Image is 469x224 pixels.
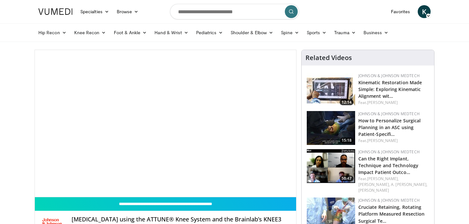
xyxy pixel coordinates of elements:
a: Knee Recon [70,26,110,39]
a: 15:18 [307,111,355,145]
a: Cruciate Retaining, Rotating Platform Measured Resection Surgical Te… [358,204,425,224]
a: Trauma [330,26,360,39]
a: Hip Recon [35,26,70,39]
a: [PERSON_NAME], [358,182,390,187]
a: Browse [113,5,143,18]
img: VuMedi Logo [38,8,73,15]
div: Feat. [358,100,429,106]
span: 12:14 [340,99,354,105]
a: [PERSON_NAME] [358,188,389,193]
img: b5400aea-374e-4711-be01-d494341b958b.png.150x105_q85_crop-smart_upscale.png [307,149,355,183]
a: K [418,5,431,18]
a: Favorites [387,5,414,18]
a: [PERSON_NAME], [367,176,399,181]
a: A. [PERSON_NAME], [391,182,427,187]
h4: [MEDICAL_DATA] using the ATTUNE® Knee System and the Brainlab’s KNEE3 [72,216,291,223]
input: Search topics, interventions [170,4,299,19]
h4: Related Videos [305,54,352,62]
a: [PERSON_NAME] [367,138,398,143]
a: 12:14 [307,73,355,107]
a: How to Personalize Surgical Planning in an ASC using Patient-Specifi… [358,117,421,137]
img: d2f1f5c7-4d42-4b3c-8b00-625fa3d8e1f2.150x105_q85_crop-smart_upscale.jpg [307,73,355,107]
span: 50:47 [340,176,354,181]
a: Johnson & Johnson MedTech [358,111,420,117]
div: Feat. [358,176,429,193]
a: Pediatrics [192,26,227,39]
a: Business [360,26,393,39]
a: Spine [277,26,303,39]
a: Foot & Ankle [110,26,151,39]
span: 15:18 [340,137,354,143]
img: 472a121b-35d4-4ec2-8229-75e8a36cd89a.150x105_q85_crop-smart_upscale.jpg [307,111,355,145]
a: Shoulder & Elbow [227,26,277,39]
a: Specialties [76,5,113,18]
a: Johnson & Johnson MedTech [358,149,420,155]
a: Hand & Wrist [151,26,192,39]
a: [PERSON_NAME] [367,100,398,105]
video-js: Video Player [35,50,296,197]
a: Kinematic Restoration Made Simple: Exploring Kinematic Alignment wit… [358,79,422,99]
a: Johnson & Johnson MedTech [358,198,420,203]
div: Feat. [358,138,429,144]
a: Sports [303,26,331,39]
a: 50:47 [307,149,355,183]
a: Can the Right Implant, Technique and Technology Impact Patient Outco… [358,156,418,175]
a: Johnson & Johnson MedTech [358,73,420,78]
